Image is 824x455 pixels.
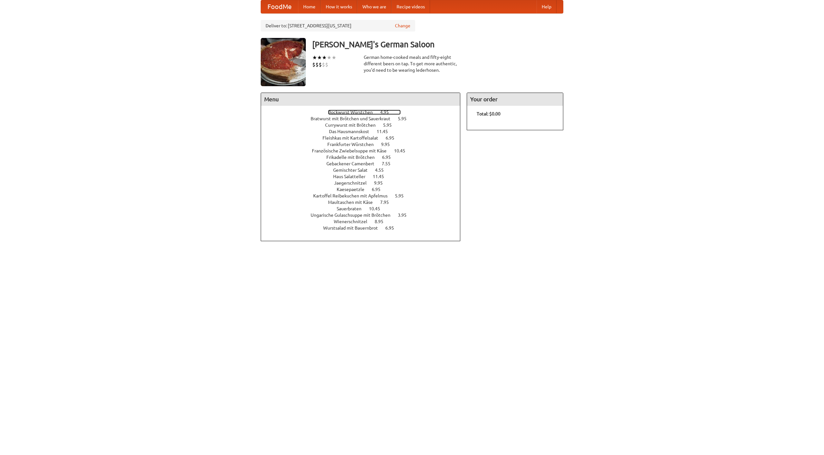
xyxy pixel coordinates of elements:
[323,225,406,231] a: Wurstsalad mit Bauernbrot 6.95
[398,213,413,218] span: 3.95
[328,110,401,115] a: Bockwurst Würstchen 4.95
[328,200,401,205] a: Maultaschen mit Käse 7.95
[537,0,557,13] a: Help
[317,54,322,61] li: ★
[337,187,392,192] a: Kaesepaetzle 6.95
[332,54,336,61] li: ★
[382,161,397,166] span: 7.55
[381,142,396,147] span: 9.95
[337,206,392,211] a: Sauerbraten 10.45
[369,206,387,211] span: 10.45
[319,61,322,68] li: $
[328,110,379,115] span: Bockwurst Würstchen
[323,225,384,231] span: Wurstsalad mit Bauernbrot
[326,161,402,166] a: Gebackener Camenbert 7.55
[386,135,401,141] span: 6.95
[298,0,321,13] a: Home
[395,193,410,198] span: 5.95
[323,135,406,141] a: Fleishkas mit Kartoffelsalat 6.95
[329,129,376,134] span: Das Hausmannskost
[374,180,389,186] span: 9.95
[334,219,395,224] a: Wienerschnitzel 8.95
[337,206,368,211] span: Sauerbraten
[364,54,460,73] div: German home-cooked meals and fifty-eight different beers on tap. To get more authentic, you'd nee...
[323,135,385,141] span: Fleishkas mit Kartoffelsalat
[311,116,418,121] a: Bratwurst mit Brötchen und Sauerkraut 5.95
[385,225,400,231] span: 6.95
[375,219,390,224] span: 8.95
[313,193,394,198] span: Kartoffel Reibekuchen mit Apfelmus
[395,23,410,29] a: Change
[383,123,398,128] span: 5.95
[311,116,397,121] span: Bratwurst mit Brötchen und Sauerkraut
[391,0,430,13] a: Recipe videos
[315,61,319,68] li: $
[325,61,328,68] li: $
[327,142,402,147] a: Frankfurter Würstchen 9.95
[357,0,391,13] a: Who we are
[375,168,390,173] span: 4.55
[333,174,372,179] span: Haus Salatteller
[329,129,400,134] a: Das Hausmannskost 11.45
[327,142,380,147] span: Frankfurter Würstchen
[334,180,395,186] a: Jaegerschnitzel 9.95
[333,168,396,173] a: Gemischter Salat 4.55
[325,123,404,128] a: Currywurst mit Brötchen 5.95
[312,54,317,61] li: ★
[261,0,298,13] a: FoodMe
[377,129,394,134] span: 11.45
[326,155,381,160] span: Frikadelle mit Brötchen
[380,200,395,205] span: 7.95
[337,187,371,192] span: Kaesepaetzle
[312,38,563,51] h3: [PERSON_NAME]'s German Saloon
[334,180,373,186] span: Jaegerschnitzel
[326,155,403,160] a: Frikadelle mit Brötchen 6.95
[312,148,393,153] span: Französische Zwiebelsuppe mit Käse
[467,93,563,106] h4: Your order
[334,219,374,224] span: Wienerschnitzel
[325,123,382,128] span: Currywurst mit Brötchen
[382,155,397,160] span: 6.95
[322,61,325,68] li: $
[312,61,315,68] li: $
[322,54,327,61] li: ★
[261,38,306,86] img: angular.jpg
[313,193,416,198] a: Kartoffel Reibekuchen mit Apfelmus 5.95
[311,213,418,218] a: Ungarische Gulaschsuppe mit Brötchen 3.95
[261,20,415,32] div: Deliver to: [STREET_ADDRESS][US_STATE]
[333,174,396,179] a: Haus Salatteller 11.45
[372,187,387,192] span: 6.95
[333,168,374,173] span: Gemischter Salat
[380,110,395,115] span: 4.95
[321,0,357,13] a: How it works
[373,174,390,179] span: 11.45
[327,54,332,61] li: ★
[261,93,460,106] h4: Menu
[477,111,501,116] b: Total: $0.00
[328,200,379,205] span: Maultaschen mit Käse
[394,148,412,153] span: 10.45
[398,116,413,121] span: 5.95
[312,148,417,153] a: Französische Zwiebelsuppe mit Käse 10.45
[326,161,381,166] span: Gebackener Camenbert
[311,213,397,218] span: Ungarische Gulaschsuppe mit Brötchen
